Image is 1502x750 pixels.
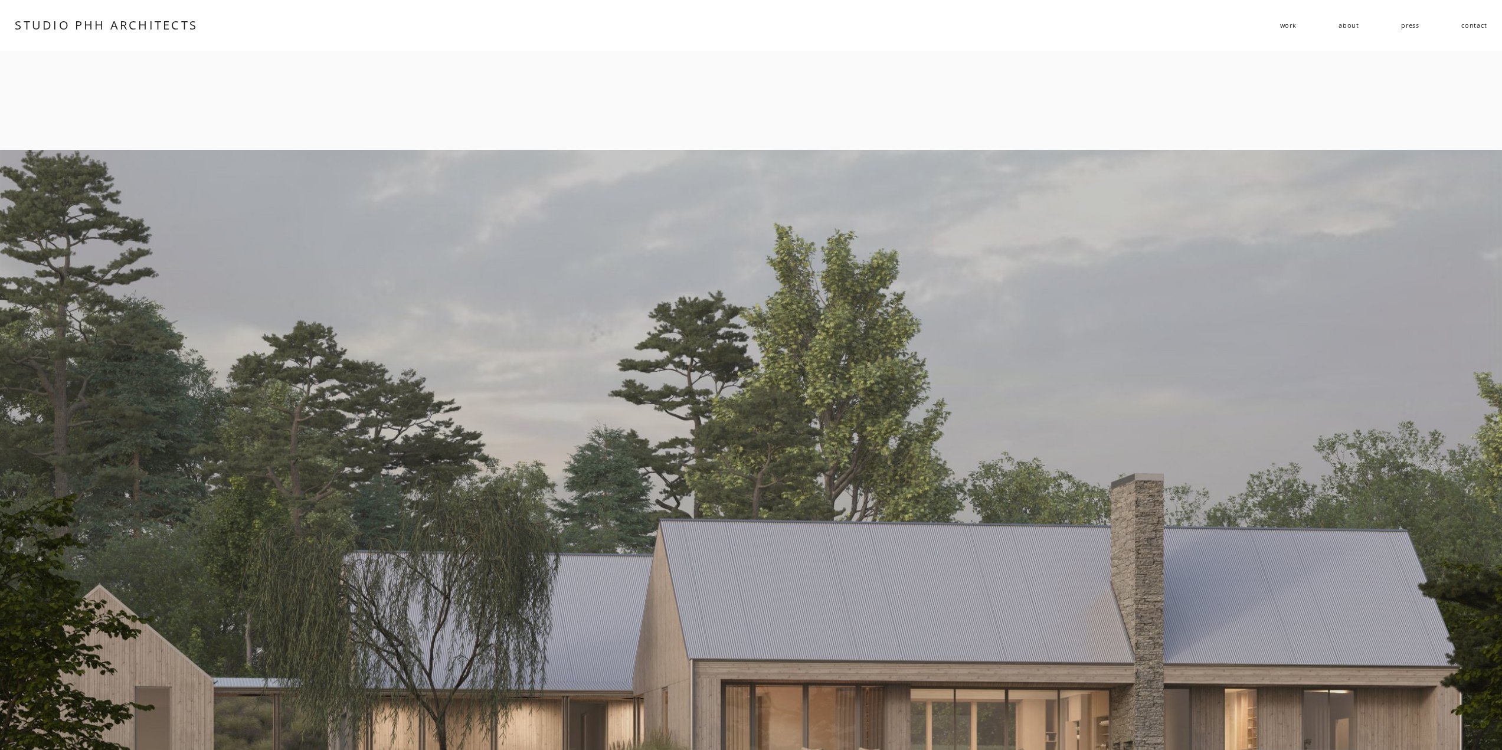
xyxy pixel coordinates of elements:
[1280,17,1297,33] span: work
[1280,17,1297,34] a: folder dropdown
[1339,17,1359,34] a: about
[1401,17,1419,34] a: press
[15,17,198,33] a: STUDIO PHH ARCHITECTS
[1461,17,1487,34] a: contact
